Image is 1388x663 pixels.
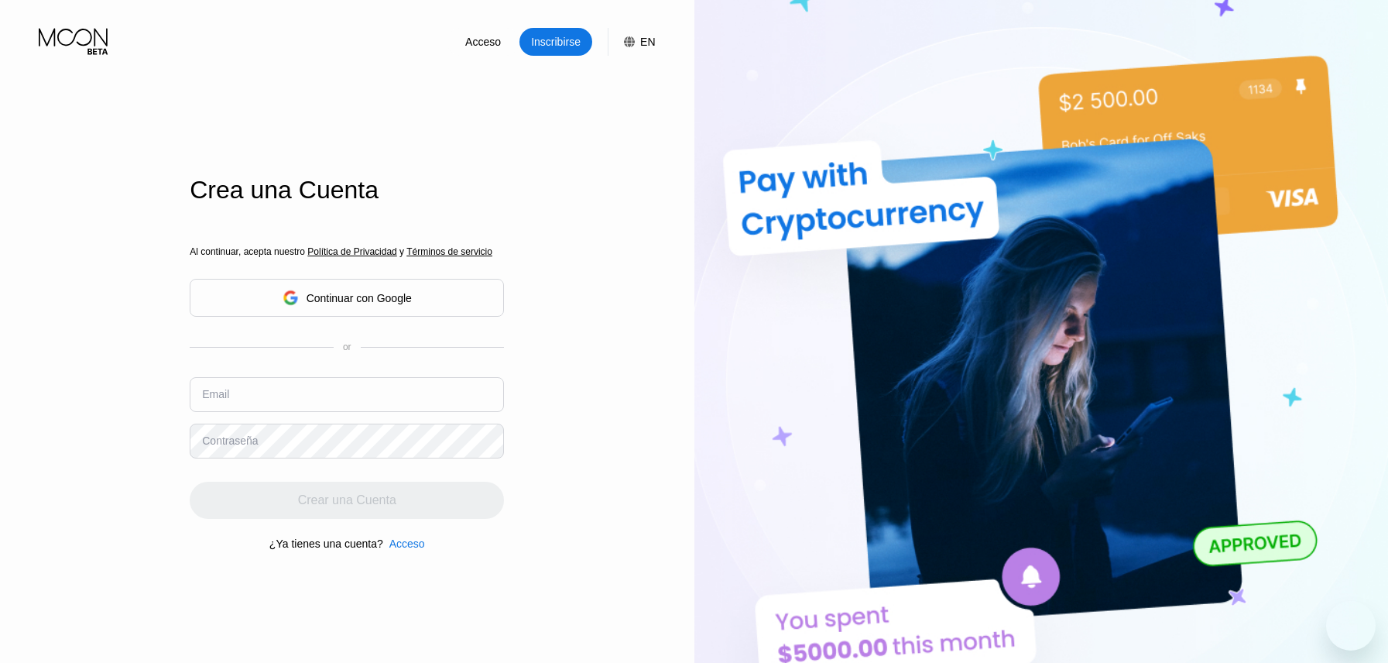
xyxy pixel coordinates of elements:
div: Acceso [447,28,519,56]
iframe: Botón para iniciar la ventana de mensajería [1326,601,1376,651]
div: or [343,342,351,352]
div: Acceso [464,34,502,50]
div: Continuar con Google [307,292,412,304]
div: Acceso [389,538,425,550]
span: Política de Privacidad [307,246,396,257]
span: Términos de servicio [406,246,492,257]
div: EN [608,28,655,56]
div: ¿Ya tienes una cuenta? [269,538,383,550]
div: Inscribirse [519,28,592,56]
div: EN [640,36,655,48]
div: Email [202,388,229,400]
div: Crea una Cuenta [190,176,504,204]
span: y [397,246,406,257]
div: Contraseña [202,435,258,447]
div: Acceso [383,538,425,550]
div: Inscribirse [529,34,582,50]
div: Continuar con Google [190,279,504,317]
div: Al continuar, acepta nuestro [190,246,504,257]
